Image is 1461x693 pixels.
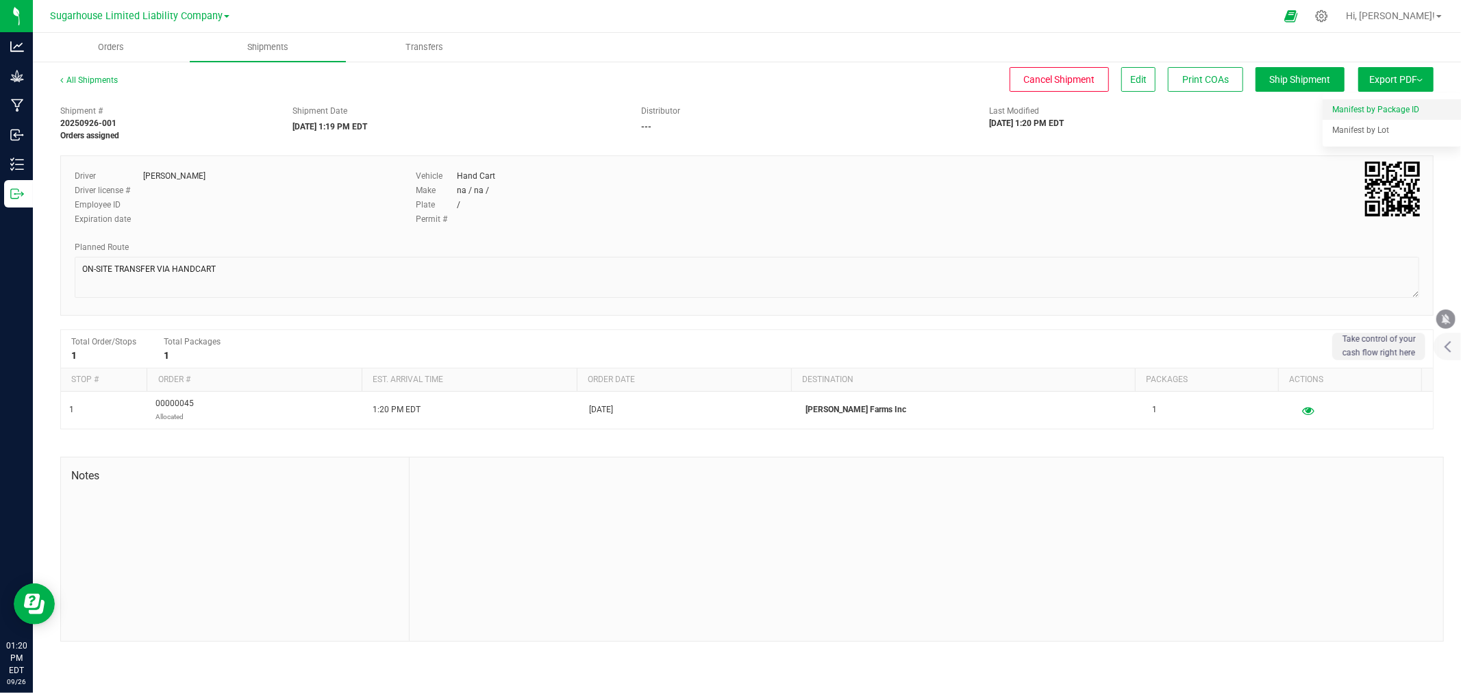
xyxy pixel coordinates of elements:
[60,105,272,117] span: Shipment #
[589,403,613,416] span: [DATE]
[60,118,116,128] strong: 20250926-001
[373,403,421,416] span: 1:20 PM EDT
[457,184,489,197] div: na / na /
[457,199,460,211] div: /
[190,33,347,62] a: Shipments
[416,213,457,225] label: Permit #
[50,10,223,22] span: Sugarhouse Limited Liability Company
[1121,67,1156,92] button: Edit
[10,157,24,171] inline-svg: Inventory
[69,403,74,416] span: 1
[164,350,169,361] strong: 1
[1135,368,1278,392] th: Packages
[362,368,577,392] th: Est. arrival time
[156,410,195,423] p: Allocated
[61,368,147,392] th: Stop #
[1256,67,1345,92] button: Ship Shipment
[791,368,1135,392] th: Destination
[71,350,77,361] strong: 1
[75,199,143,211] label: Employee ID
[1010,67,1109,92] button: Cancel Shipment
[71,468,399,484] span: Notes
[1332,125,1389,135] span: Manifest by Lot
[164,337,221,346] span: Total Packages
[641,105,680,117] label: Distributor
[1365,162,1420,216] qrcode: 20250926-001
[156,397,195,423] span: 00000045
[147,368,362,392] th: Order #
[1024,74,1095,85] span: Cancel Shipment
[10,99,24,112] inline-svg: Manufacturing
[1168,67,1243,92] button: Print COAs
[143,170,205,182] div: [PERSON_NAME]
[1365,162,1420,216] img: Scan me!
[14,583,55,625] iframe: Resource center
[641,122,651,131] strong: ---
[1152,403,1157,416] span: 1
[1182,74,1229,85] span: Print COAs
[1130,74,1147,85] span: Edit
[1369,74,1423,85] span: Export PDF
[6,677,27,687] p: 09/26
[33,33,190,62] a: Orders
[10,40,24,53] inline-svg: Analytics
[79,41,142,53] span: Orders
[60,75,118,85] a: All Shipments
[1275,3,1306,29] span: Open Ecommerce Menu
[806,403,1136,416] p: [PERSON_NAME] Farms Inc
[346,33,503,62] a: Transfers
[990,105,1040,117] label: Last Modified
[75,170,143,182] label: Driver
[1332,105,1419,114] span: Manifest by Package ID
[75,184,143,197] label: Driver license #
[1270,74,1331,85] span: Ship Shipment
[1346,10,1435,21] span: Hi, [PERSON_NAME]!
[387,41,462,53] span: Transfers
[292,122,367,131] strong: [DATE] 1:19 PM EDT
[60,131,119,140] strong: Orders assigned
[457,170,495,182] div: Hand Cart
[10,69,24,83] inline-svg: Grow
[229,41,307,53] span: Shipments
[75,242,129,252] span: Planned Route
[10,128,24,142] inline-svg: Inbound
[10,187,24,201] inline-svg: Outbound
[292,105,347,117] label: Shipment Date
[71,337,136,346] span: Total Order/Stops
[1358,67,1434,92] button: Export PDF
[75,213,143,225] label: Expiration date
[416,184,457,197] label: Make
[6,640,27,677] p: 01:20 PM EDT
[416,170,457,182] label: Vehicle
[990,118,1064,128] strong: [DATE] 1:20 PM EDT
[1313,10,1330,23] div: Manage settings
[1278,368,1421,392] th: Actions
[577,368,792,392] th: Order date
[416,199,457,211] label: Plate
